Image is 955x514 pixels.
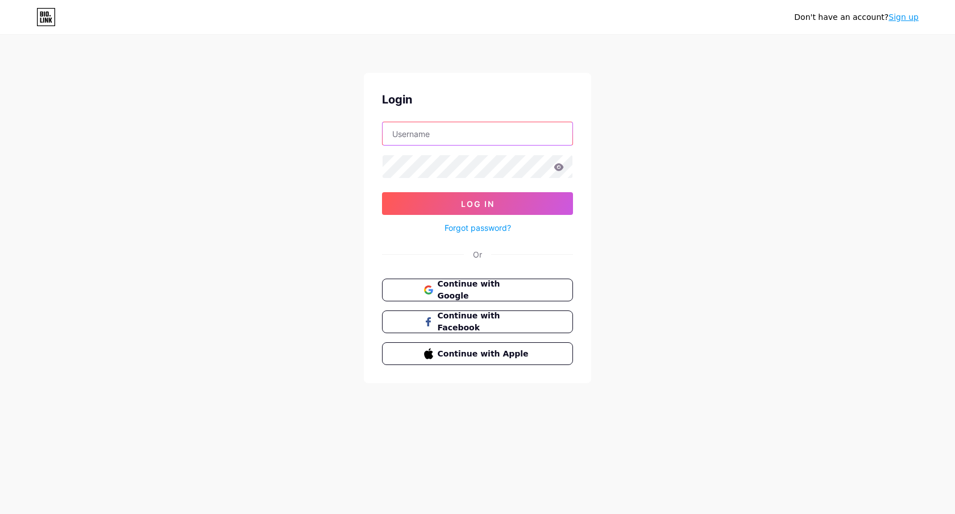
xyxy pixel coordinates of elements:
button: Log In [382,192,573,215]
span: Continue with Apple [438,348,532,360]
div: Don't have an account? [794,11,919,23]
a: Sign up [888,13,919,22]
a: Forgot password? [445,222,511,234]
span: Continue with Facebook [438,310,532,334]
button: Continue with Apple [382,342,573,365]
input: Username [383,122,572,145]
span: Continue with Google [438,278,532,302]
div: Login [382,91,573,108]
button: Continue with Facebook [382,310,573,333]
div: Or [473,248,482,260]
button: Continue with Google [382,279,573,301]
span: Log In [461,199,495,209]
